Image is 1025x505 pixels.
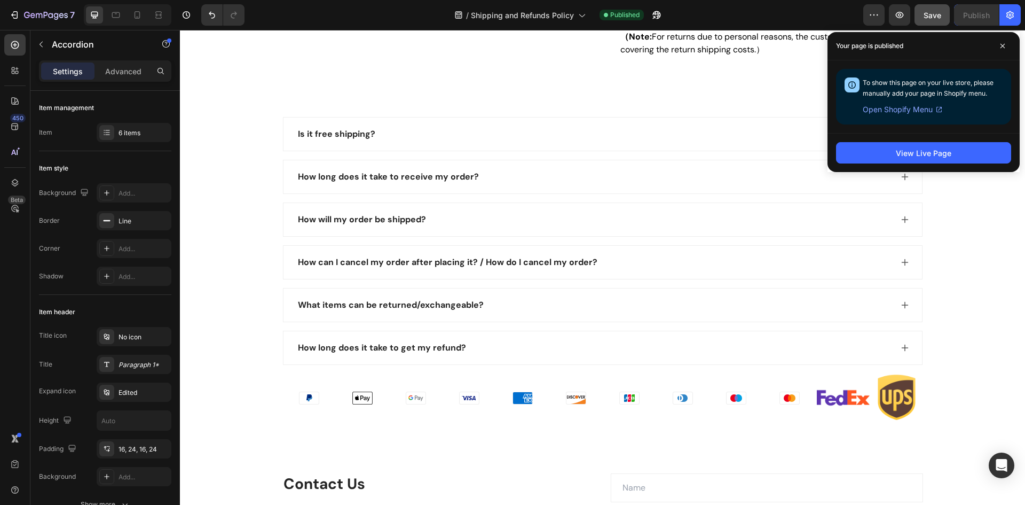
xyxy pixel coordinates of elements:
button: Publish [954,4,999,26]
img: gempages_558822507012948810-1cdfc13e-dcfe-43a4-9095-6627000b2ed8.svg [386,362,406,375]
input: Name [431,444,743,472]
p: Accordion [52,38,143,51]
div: Item header [39,307,75,317]
span: Open Shopify Menu [863,103,933,116]
div: Border [39,216,60,226]
div: Height [39,414,74,428]
div: Paragraph 1* [119,360,169,370]
img: gempages_558822507012948810-d244f2e8-d47c-4cf6-8c1d-c0f0ab67ef04.png [637,341,690,394]
div: 16, 24, 16, 24 [119,445,169,454]
p: 7 [70,9,75,21]
div: No icon [119,332,169,342]
span: Save [924,11,941,20]
div: Title icon [39,331,67,340]
img: Alt image [279,362,299,375]
img: gempages_558822507012948810-87c93d4f-05df-4842-a861-01f928aaa325.svg [600,362,620,375]
input: Auto [97,411,171,430]
div: Background [39,186,91,200]
div: Add... [119,189,169,198]
div: 6 items [119,128,169,138]
img: Alt image [333,362,353,375]
div: Background [39,472,76,481]
img: gempages_558822507012948810-3d6191e4-0fb2-4c82-b23c-2ceeee34c2fb.svg [493,362,513,375]
img: gempages_558822507012948810-f2cde181-e8fd-4b85-8853-fa65da3bc879.png [690,341,743,394]
iframe: Design area [180,30,1025,505]
p: Advanced [105,66,141,77]
p: Settings [53,66,83,77]
img: gempages_558822507012948810-d8009b8c-e37c-4ec9-9991-475d5d3ada70.svg [439,362,460,375]
div: Padding [39,442,78,456]
button: 7 [4,4,80,26]
div: Item management [39,103,94,113]
p: Contact Us [104,445,414,464]
div: Shadow [39,271,64,281]
span: To show this page on your live store, please manually add your page in Shopify menu. [863,79,994,97]
button: View Live Page [836,142,1011,164]
div: Add... [119,244,169,254]
div: Title [39,360,52,369]
span: / [466,10,469,21]
div: Beta [8,196,26,204]
span: Shipping and Refunds Policy [471,10,574,21]
div: Undo/Redo [201,4,245,26]
img: gempages_558822507012948810-411482a6-ec62-4c67-beab-4d2e8f99aa45.svg [546,362,566,375]
div: Add... [119,272,169,282]
div: Edited [119,388,169,398]
div: Publish [963,10,990,21]
div: Expand icon [39,386,76,396]
div: 450 [10,114,26,122]
span: Published [610,10,640,20]
img: Alt image [226,362,246,375]
div: View Live Page [896,147,951,159]
button: Save [914,4,950,26]
div: Line [119,216,169,226]
p: Your page is published [836,41,903,51]
div: Add... [119,472,169,482]
div: Item style [39,164,68,173]
div: Item [39,128,52,137]
div: Open Intercom Messenger [989,453,1014,478]
div: Corner [39,244,60,253]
